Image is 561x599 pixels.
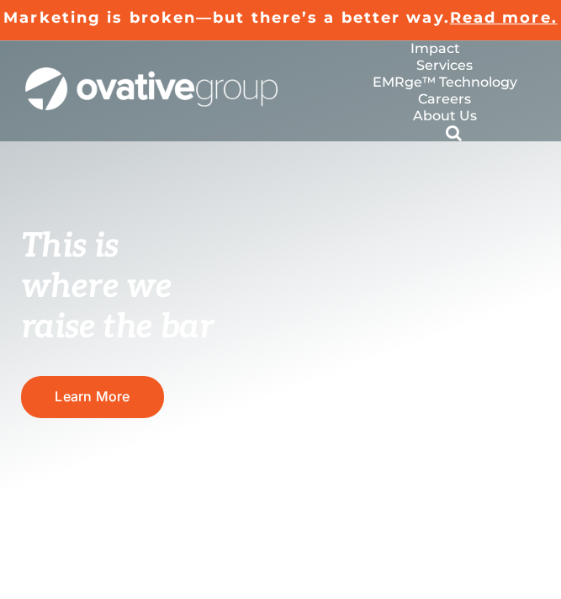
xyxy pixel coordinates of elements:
[373,108,517,125] a: About Us
[55,389,130,405] span: Learn More
[373,57,517,74] a: Services
[21,376,164,417] a: Learn More
[410,40,460,57] span: Impact
[450,8,558,27] a: Read more.
[413,108,477,125] span: About Us
[373,74,517,91] a: EMRge™ Technology
[418,91,471,108] span: Careers
[373,125,537,141] a: Search
[416,57,473,74] span: Services
[3,8,450,27] a: Marketing is broken—but there’s a better way.
[353,40,536,141] nav: Menu
[353,40,517,57] a: Impact
[21,267,214,347] span: where we raise the bar
[373,91,517,108] a: Careers
[25,66,278,82] a: OG_Full_horizontal_WHT
[21,226,119,267] span: This is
